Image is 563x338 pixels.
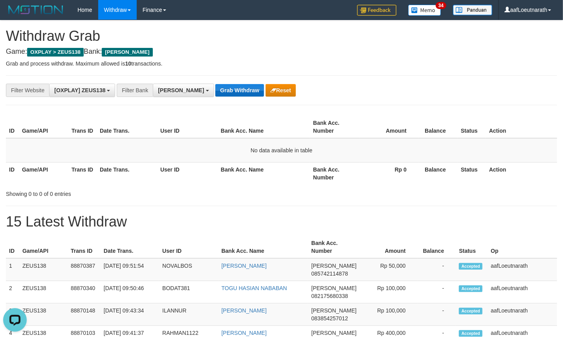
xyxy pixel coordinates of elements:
[6,214,557,230] h1: 15 Latest Withdraw
[117,84,153,97] div: Filter Bank
[488,258,557,281] td: aafLoeutnarath
[68,162,97,185] th: Trans ID
[97,162,157,185] th: Date Trans.
[101,281,159,303] td: [DATE] 09:50:46
[101,303,159,326] td: [DATE] 09:43:34
[310,162,359,185] th: Bank Acc. Number
[54,87,105,93] span: [OXPLAY] ZEUS138
[158,87,204,93] span: [PERSON_NAME]
[222,330,267,336] a: [PERSON_NAME]
[19,236,68,258] th: Game/API
[418,162,458,185] th: Balance
[19,258,68,281] td: ZEUS138
[6,281,19,303] td: 2
[311,263,356,269] span: [PERSON_NAME]
[311,293,348,299] span: Copy 082175680338 to clipboard
[436,2,446,9] span: 34
[488,236,557,258] th: Op
[68,116,97,138] th: Trans ID
[6,303,19,326] td: 3
[458,162,486,185] th: Status
[266,84,296,97] button: Reset
[486,116,557,138] th: Action
[359,116,418,138] th: Amount
[311,330,356,336] span: [PERSON_NAME]
[418,236,456,258] th: Balance
[456,236,488,258] th: Status
[101,258,159,281] td: [DATE] 09:51:54
[6,84,49,97] div: Filter Website
[19,116,68,138] th: Game/API
[159,303,218,326] td: ILANNUR
[218,116,310,138] th: Bank Acc. Name
[19,303,68,326] td: ZEUS138
[125,60,131,67] strong: 10
[418,303,456,326] td: -
[215,84,264,97] button: Grab Withdraw
[218,236,308,258] th: Bank Acc. Name
[359,162,418,185] th: Rp 0
[453,5,492,15] img: panduan.png
[458,116,486,138] th: Status
[418,281,456,303] td: -
[6,4,66,16] img: MOTION_logo.png
[360,303,418,326] td: Rp 100,000
[101,236,159,258] th: Date Trans.
[486,162,557,185] th: Action
[488,303,557,326] td: aafLoeutnarath
[27,48,84,57] span: OXPLAY > ZEUS138
[218,162,310,185] th: Bank Acc. Name
[222,285,287,291] a: TOGU HASIAN NABABAN
[311,270,348,277] span: Copy 085742114878 to clipboard
[459,263,482,270] span: Accepted
[153,84,214,97] button: [PERSON_NAME]
[459,285,482,292] span: Accepted
[222,263,267,269] a: [PERSON_NAME]
[6,138,557,163] td: No data available in table
[360,236,418,258] th: Amount
[68,281,101,303] td: 88870340
[459,330,482,337] span: Accepted
[360,281,418,303] td: Rp 100,000
[418,116,458,138] th: Balance
[49,84,115,97] button: [OXPLAY] ZEUS138
[68,303,101,326] td: 88870148
[310,116,359,138] th: Bank Acc. Number
[157,116,218,138] th: User ID
[360,258,418,281] td: Rp 50,000
[97,116,157,138] th: Date Trans.
[488,281,557,303] td: aafLoeutnarath
[19,281,68,303] td: ZEUS138
[159,236,218,258] th: User ID
[308,236,359,258] th: Bank Acc. Number
[6,60,557,68] p: Grab and process withdraw. Maximum allowed is transactions.
[6,187,229,198] div: Showing 0 to 0 of 0 entries
[311,285,356,291] span: [PERSON_NAME]
[311,315,348,322] span: Copy 083854257012 to clipboard
[68,236,101,258] th: Trans ID
[6,162,19,185] th: ID
[357,5,396,16] img: Feedback.jpg
[459,308,482,314] span: Accepted
[3,3,27,27] button: Open LiveChat chat widget
[311,307,356,314] span: [PERSON_NAME]
[6,28,557,44] h1: Withdraw Grab
[157,162,218,185] th: User ID
[6,258,19,281] td: 1
[6,48,557,56] h4: Game: Bank:
[6,236,19,258] th: ID
[222,307,267,314] a: [PERSON_NAME]
[68,258,101,281] td: 88870387
[159,258,218,281] td: NOVALBOS
[408,5,441,16] img: Button%20Memo.svg
[159,281,218,303] td: BODAT381
[102,48,152,57] span: [PERSON_NAME]
[6,116,19,138] th: ID
[19,162,68,185] th: Game/API
[418,258,456,281] td: -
